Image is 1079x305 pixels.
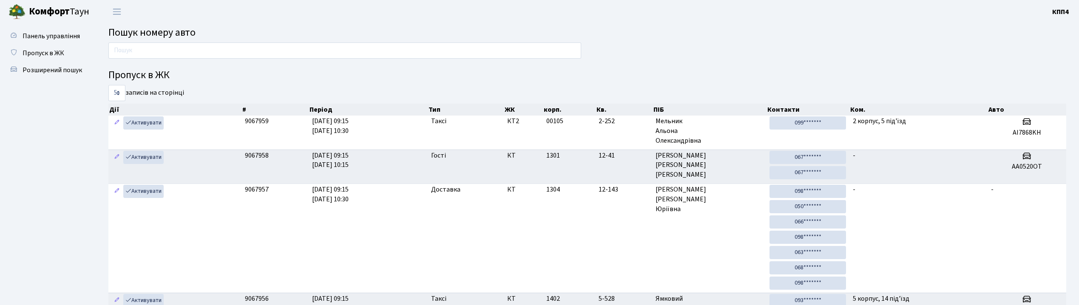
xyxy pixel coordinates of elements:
span: [PERSON_NAME] [PERSON_NAME] Юріївна [656,185,763,214]
span: Розширений пошук [23,65,82,75]
span: 12-41 [599,151,649,161]
span: 12-143 [599,185,649,195]
span: 1304 [546,185,560,194]
a: КПП4 [1052,7,1069,17]
span: 9067959 [245,116,269,126]
th: ЖК [504,104,543,116]
span: 9067958 [245,151,269,160]
input: Пошук [108,42,581,59]
label: записів на сторінці [108,85,184,101]
th: Ком. [849,104,988,116]
span: - [853,185,855,194]
span: КТ [507,294,539,304]
h5: AI7868KH [991,129,1063,137]
th: Авто [988,104,1066,116]
span: Мельник Альона Олександрівна [656,116,763,146]
span: [DATE] 09:15 [DATE] 10:30 [312,116,349,136]
th: Кв. [596,104,653,116]
span: 2-252 [599,116,649,126]
img: logo.png [9,3,26,20]
span: КТ2 [507,116,539,126]
b: Комфорт [29,5,70,18]
span: Таксі [431,294,446,304]
th: Дії [108,104,241,116]
span: 5-528 [599,294,649,304]
a: Редагувати [112,116,122,130]
span: 9067957 [245,185,269,194]
span: 5 корпус, 14 під'їзд [853,294,909,303]
a: Редагувати [112,151,122,164]
button: Переключити навігацію [106,5,128,19]
a: Активувати [123,185,164,198]
span: 2 корпус, 5 під'їзд [853,116,906,126]
span: 00105 [546,116,563,126]
span: 1301 [546,151,560,160]
span: [DATE] 09:15 [DATE] 10:30 [312,185,349,204]
span: Таксі [431,116,446,126]
span: 1402 [546,294,560,303]
a: Розширений пошук [4,62,89,79]
span: КТ [507,185,539,195]
th: # [241,104,309,116]
a: Активувати [123,116,164,130]
span: Таун [29,5,89,19]
th: Тип [428,104,504,116]
span: - [853,151,855,160]
th: Період [309,104,428,116]
select: записів на сторінці [108,85,125,101]
span: Гості [431,151,446,161]
span: Панель управління [23,31,80,41]
span: Доставка [431,185,460,195]
th: ПІБ [653,104,767,116]
a: Редагувати [112,185,122,198]
th: корп. [543,104,595,116]
span: 9067956 [245,294,269,303]
a: Панель управління [4,28,89,45]
span: Пропуск в ЖК [23,48,64,58]
span: [DATE] 09:15 [DATE] 10:15 [312,151,349,170]
span: - [991,185,994,194]
a: Активувати [123,151,164,164]
span: Пошук номеру авто [108,25,196,40]
span: [PERSON_NAME] [PERSON_NAME] [PERSON_NAME] [656,151,763,180]
span: КТ [507,151,539,161]
h5: АА0520ОТ [991,163,1063,171]
h4: Пропуск в ЖК [108,69,1066,82]
a: Пропуск в ЖК [4,45,89,62]
th: Контакти [767,104,849,116]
